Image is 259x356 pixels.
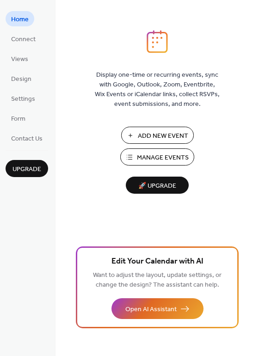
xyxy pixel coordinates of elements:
[147,30,168,53] img: logo_icon.svg
[138,131,188,141] span: Add New Event
[111,255,203,268] span: Edit Your Calendar with AI
[11,114,25,124] span: Form
[126,177,189,194] button: 🚀 Upgrade
[6,160,48,177] button: Upgrade
[11,35,36,44] span: Connect
[93,269,222,291] span: Want to adjust the layout, update settings, or change the design? The assistant can help.
[6,110,31,126] a: Form
[6,11,34,26] a: Home
[6,130,48,146] a: Contact Us
[11,55,28,64] span: Views
[131,180,183,192] span: 🚀 Upgrade
[6,31,41,46] a: Connect
[121,127,194,144] button: Add New Event
[137,153,189,163] span: Manage Events
[95,70,220,109] span: Display one-time or recurring events, sync with Google, Outlook, Zoom, Eventbrite, Wix Events or ...
[6,91,41,106] a: Settings
[120,148,194,166] button: Manage Events
[12,165,41,174] span: Upgrade
[11,15,29,25] span: Home
[6,71,37,86] a: Design
[111,298,203,319] button: Open AI Assistant
[125,305,177,314] span: Open AI Assistant
[11,74,31,84] span: Design
[11,94,35,104] span: Settings
[11,134,43,144] span: Contact Us
[6,51,34,66] a: Views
